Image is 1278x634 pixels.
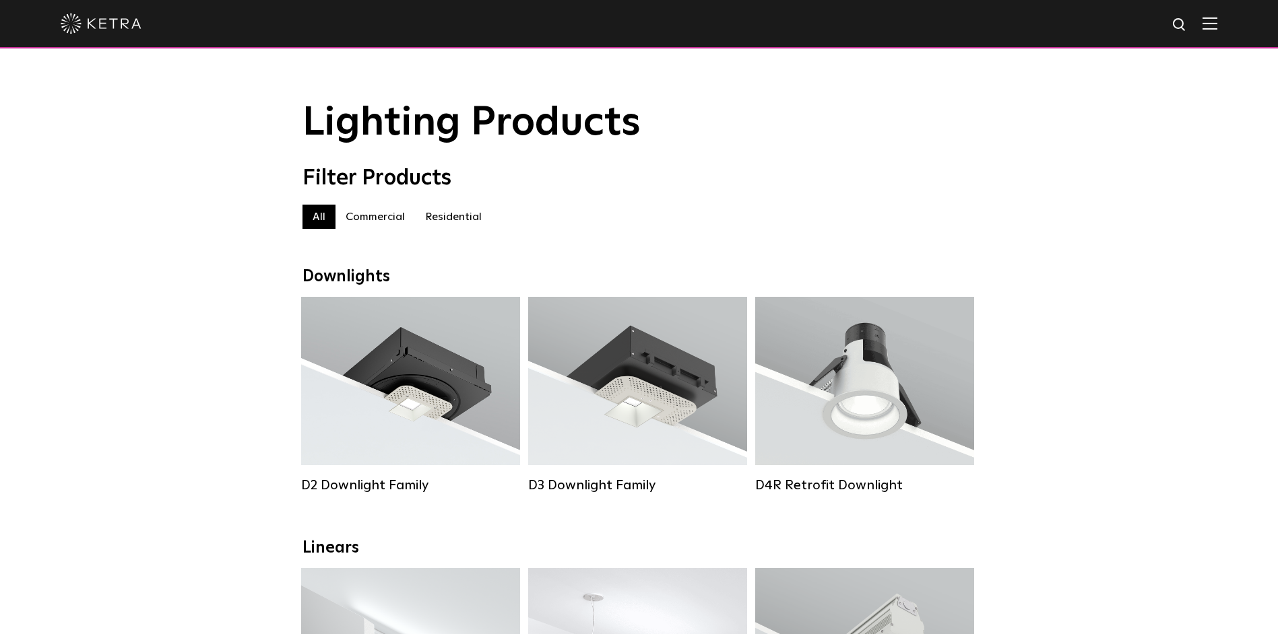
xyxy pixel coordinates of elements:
[302,103,641,143] span: Lighting Products
[302,166,976,191] div: Filter Products
[415,205,492,229] label: Residential
[755,477,974,493] div: D4R Retrofit Downlight
[301,297,520,493] a: D2 Downlight Family Lumen Output:1200Colors:White / Black / Gloss Black / Silver / Bronze / Silve...
[302,538,976,558] div: Linears
[1172,17,1188,34] img: search icon
[302,267,976,287] div: Downlights
[755,297,974,493] a: D4R Retrofit Downlight Lumen Output:800Colors:White / BlackBeam Angles:15° / 25° / 40° / 60°Watta...
[1203,17,1217,30] img: Hamburger%20Nav.svg
[301,477,520,493] div: D2 Downlight Family
[528,477,747,493] div: D3 Downlight Family
[336,205,415,229] label: Commercial
[302,205,336,229] label: All
[528,297,747,493] a: D3 Downlight Family Lumen Output:700 / 900 / 1100Colors:White / Black / Silver / Bronze / Paintab...
[61,13,141,34] img: ketra-logo-2019-white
